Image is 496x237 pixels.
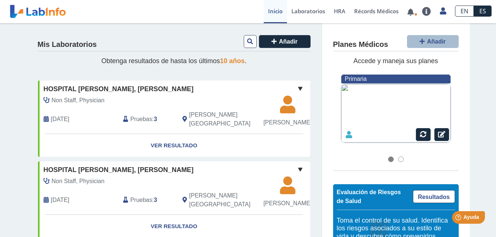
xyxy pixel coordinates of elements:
span: 2023-08-21 [51,115,69,124]
span: Hospital [PERSON_NAME], [PERSON_NAME] [44,84,194,94]
span: Accede y maneja sus planes [353,57,438,65]
h4: Planes Médicos [333,40,388,49]
span: Evaluación de Riesgos de Salud [337,189,401,204]
b: 3 [154,116,157,122]
span: [PERSON_NAME] [263,118,312,127]
div: : [117,110,177,128]
span: Hospital [PERSON_NAME], [PERSON_NAME] [44,165,194,175]
span: [PERSON_NAME] [263,199,312,208]
span: Obtenga resultados de hasta los últimos . [101,57,246,65]
span: Añadir [427,38,446,45]
b: 3 [154,197,157,203]
span: Primaria [345,76,367,82]
button: Añadir [407,35,459,48]
span: Non Staff, Physician [52,177,105,186]
span: Añadir [279,38,298,45]
span: Pruebas [130,196,152,205]
span: Ponce, PR [189,110,271,128]
span: Ponce, PR [189,191,271,209]
button: Añadir [259,35,311,48]
a: Resultados [413,190,455,203]
span: HRA [334,7,345,15]
div: : [117,191,177,209]
span: Pruebas [130,115,152,124]
span: Non Staff, Physician [52,96,105,105]
a: EN [455,6,474,17]
a: ES [474,6,492,17]
h4: Mis Laboratorios [38,40,97,49]
span: 2022-11-18 [51,196,69,205]
iframe: Help widget launcher [430,208,488,229]
a: Ver Resultado [38,134,310,157]
span: 10 años [220,57,245,65]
